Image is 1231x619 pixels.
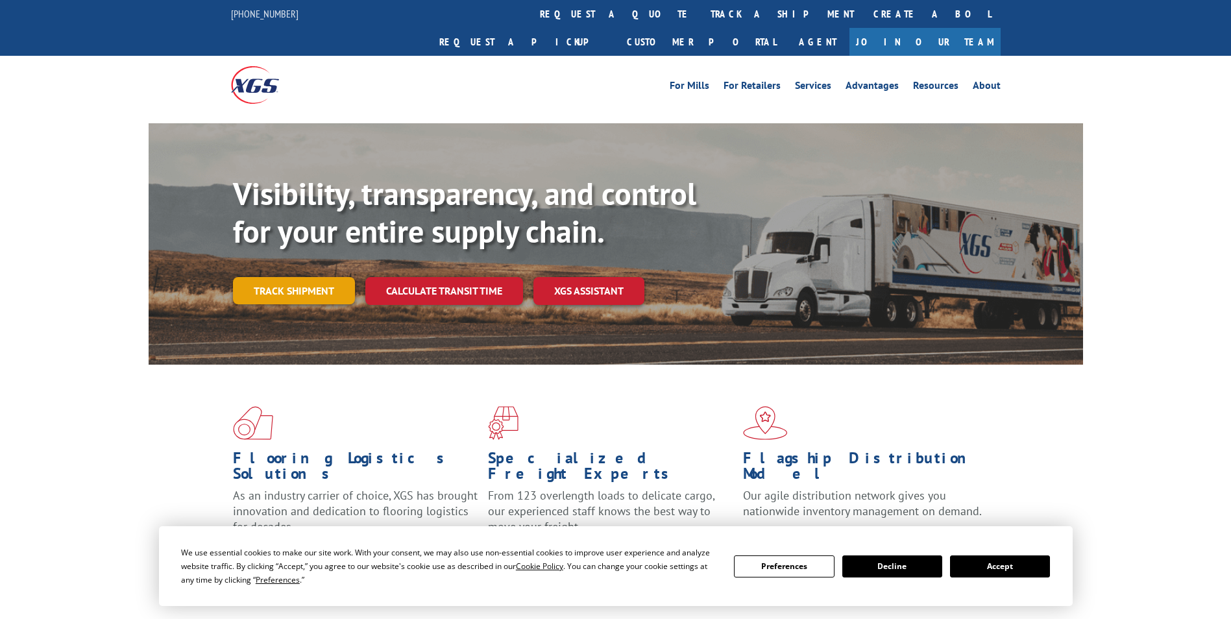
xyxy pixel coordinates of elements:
h1: Flooring Logistics Solutions [233,450,478,488]
button: Decline [842,555,942,577]
img: xgs-icon-flagship-distribution-model-red [743,406,788,440]
button: Accept [950,555,1050,577]
p: From 123 overlength loads to delicate cargo, our experienced staff knows the best way to move you... [488,488,733,546]
span: As an industry carrier of choice, XGS has brought innovation and dedication to flooring logistics... [233,488,478,534]
a: [PHONE_NUMBER] [231,7,299,20]
div: Cookie Consent Prompt [159,526,1073,606]
a: Track shipment [233,277,355,304]
button: Preferences [734,555,834,577]
a: For Mills [670,80,709,95]
a: XGS ASSISTANT [533,277,644,305]
a: Advantages [846,80,899,95]
a: Agent [786,28,849,56]
a: Customer Portal [617,28,786,56]
b: Visibility, transparency, and control for your entire supply chain. [233,173,696,251]
a: Join Our Team [849,28,1001,56]
a: For Retailers [724,80,781,95]
a: About [973,80,1001,95]
h1: Specialized Freight Experts [488,450,733,488]
a: Request a pickup [430,28,617,56]
a: Calculate transit time [365,277,523,305]
span: Our agile distribution network gives you nationwide inventory management on demand. [743,488,982,518]
img: xgs-icon-total-supply-chain-intelligence-red [233,406,273,440]
h1: Flagship Distribution Model [743,450,988,488]
a: Resources [913,80,958,95]
span: Preferences [256,574,300,585]
img: xgs-icon-focused-on-flooring-red [488,406,518,440]
span: Cookie Policy [516,561,563,572]
div: We use essential cookies to make our site work. With your consent, we may also use non-essential ... [181,546,718,587]
a: Services [795,80,831,95]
